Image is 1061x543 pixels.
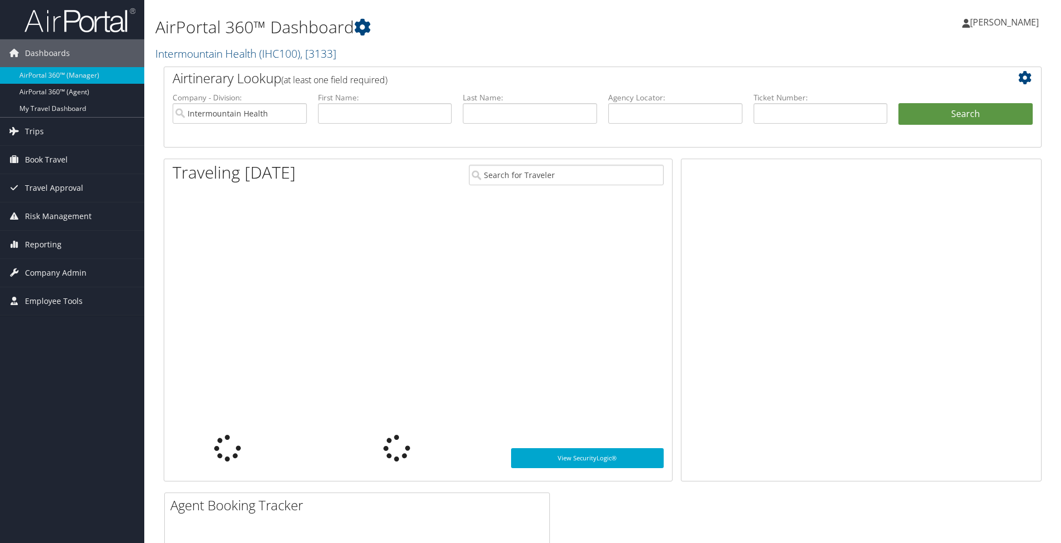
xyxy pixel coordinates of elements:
span: Dashboards [25,39,70,67]
span: [PERSON_NAME] [970,16,1039,28]
span: Employee Tools [25,287,83,315]
h2: Airtinerary Lookup [173,69,959,88]
span: Travel Approval [25,174,83,202]
a: Intermountain Health [155,46,336,61]
input: Search for Traveler [469,165,664,185]
span: Trips [25,118,44,145]
label: Company - Division: [173,92,307,103]
h1: Traveling [DATE] [173,161,296,184]
span: (at least one field required) [281,74,387,86]
span: , [ 3133 ] [300,46,336,61]
span: Company Admin [25,259,87,287]
span: Book Travel [25,146,68,174]
label: Agency Locator: [608,92,742,103]
label: First Name: [318,92,452,103]
a: [PERSON_NAME] [962,6,1050,39]
label: Ticket Number: [754,92,888,103]
h2: Agent Booking Tracker [170,496,549,515]
span: Reporting [25,231,62,258]
label: Last Name: [463,92,597,103]
button: Search [898,103,1033,125]
span: ( IHC100 ) [259,46,300,61]
h1: AirPortal 360™ Dashboard [155,16,752,39]
img: airportal-logo.png [24,7,135,33]
span: Risk Management [25,202,92,230]
a: View SecurityLogic® [511,448,664,468]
